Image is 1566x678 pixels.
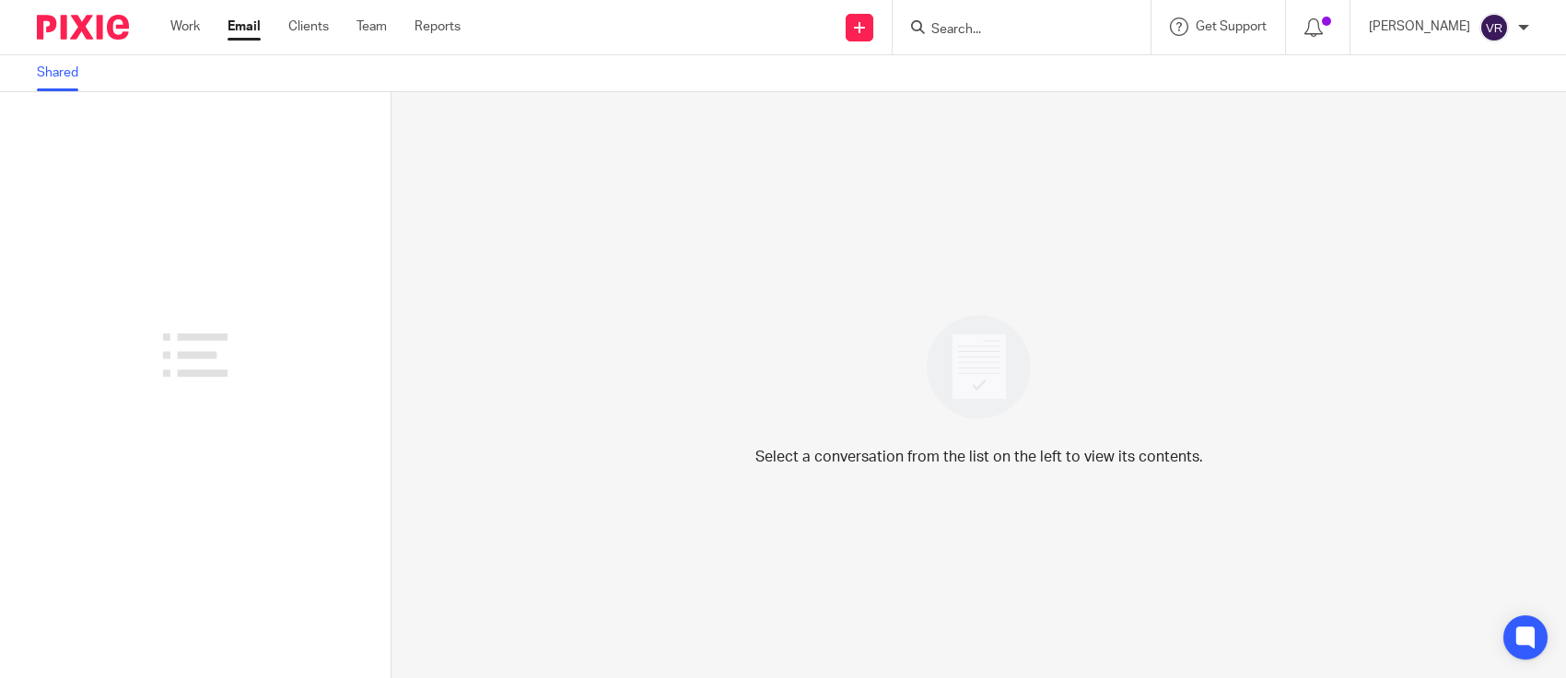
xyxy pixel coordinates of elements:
p: Select a conversation from the list on the left to view its contents. [755,446,1203,468]
img: image [915,303,1043,431]
a: Reports [415,18,461,36]
img: svg%3E [1479,13,1509,42]
p: [PERSON_NAME] [1369,18,1470,36]
a: Email [228,18,261,36]
a: Clients [288,18,329,36]
a: Team [356,18,387,36]
span: Get Support [1196,20,1267,33]
input: Search [929,22,1095,39]
a: Work [170,18,200,36]
img: Pixie [37,15,129,40]
a: Shared [37,55,92,91]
